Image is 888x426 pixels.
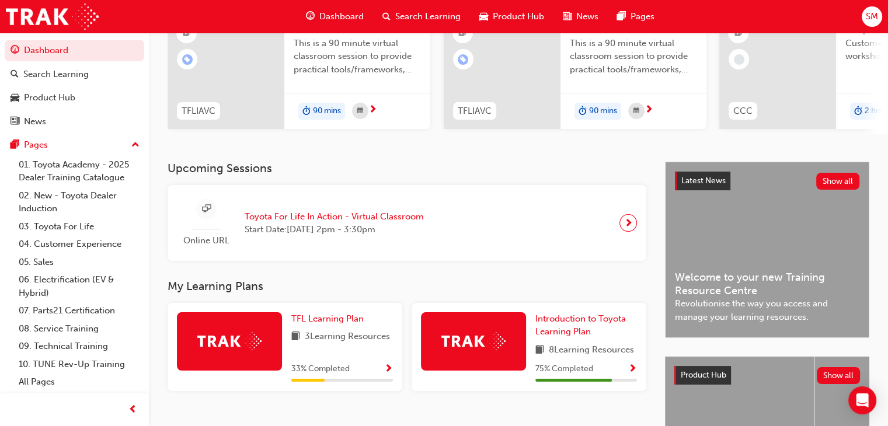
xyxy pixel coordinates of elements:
[563,9,572,24] span: news-icon
[202,202,211,217] span: sessionType_ONLINE_URL-icon
[5,64,144,85] a: Search Learning
[633,104,639,118] span: calendar-icon
[866,10,878,23] span: SM
[5,37,144,134] button: DashboardSearch LearningProduct HubNews
[5,134,144,156] button: Pages
[535,313,626,337] span: Introduction to Toyota Learning Plan
[11,93,19,103] span: car-icon
[297,5,373,29] a: guage-iconDashboard
[854,104,862,119] span: duration-icon
[479,9,488,24] span: car-icon
[675,271,859,297] span: Welcome to your new Training Resource Centre
[182,54,193,65] span: learningRecordVerb_ENROLL-icon
[570,37,697,76] span: This is a 90 minute virtual classroom session to provide practical tools/frameworks, behaviours a...
[848,386,876,414] div: Open Intercom Messenger
[576,10,598,23] span: News
[470,5,553,29] a: car-iconProduct Hub
[382,9,391,24] span: search-icon
[291,362,350,376] span: 33 % Completed
[294,37,421,76] span: This is a 90 minute virtual classroom session to provide practical tools/frameworks, behaviours a...
[631,10,654,23] span: Pages
[817,367,861,384] button: Show all
[128,403,137,417] span: prev-icon
[23,68,89,81] div: Search Learning
[313,104,341,118] span: 90 mins
[458,54,468,65] span: learningRecordVerb_ENROLL-icon
[816,173,860,190] button: Show all
[579,104,587,119] span: duration-icon
[14,373,144,391] a: All Pages
[14,320,144,338] a: 08. Service Training
[553,5,608,29] a: news-iconNews
[177,234,235,247] span: Online URL
[131,138,140,153] span: up-icon
[628,364,637,375] span: Show Progress
[14,337,144,355] a: 09. Technical Training
[535,343,544,358] span: book-icon
[665,162,869,338] a: Latest NewsShow allWelcome to your new Training Resource CentreRevolutionise the way you access a...
[302,104,311,119] span: duration-icon
[5,87,144,109] a: Product Hub
[681,176,726,186] span: Latest News
[14,271,144,302] a: 06. Electrification (EV & Hybrid)
[368,105,377,116] span: next-icon
[441,332,506,350] img: Trak
[168,280,646,293] h3: My Learning Plans
[862,6,882,27] button: SM
[11,140,19,151] span: pages-icon
[535,312,637,338] a: Introduction to Toyota Learning Plan
[493,10,544,23] span: Product Hub
[357,104,363,118] span: calendar-icon
[14,187,144,218] a: 02. New - Toyota Dealer Induction
[11,69,19,80] span: search-icon
[168,162,646,175] h3: Upcoming Sessions
[373,5,470,29] a: search-iconSearch Learning
[14,355,144,373] a: 10. TUNE Rev-Up Training
[14,253,144,271] a: 05. Sales
[14,235,144,253] a: 04. Customer Experience
[645,105,653,116] span: next-icon
[617,9,626,24] span: pages-icon
[733,104,753,118] span: CCC
[395,10,461,23] span: Search Learning
[675,297,859,323] span: Revolutionise the way you access and manage your learning resources.
[24,138,48,152] div: Pages
[628,362,637,376] button: Show Progress
[305,330,390,344] span: 3 Learning Resources
[458,26,466,41] span: booktick-icon
[24,115,46,128] div: News
[624,215,633,231] span: next-icon
[14,218,144,236] a: 03. Toyota For Life
[182,104,215,118] span: TFLIAVC
[245,223,424,236] span: Start Date: [DATE] 2pm - 3:30pm
[291,312,368,326] a: TFL Learning Plan
[5,111,144,132] a: News
[458,104,492,118] span: TFLIAVC
[674,366,860,385] a: Product HubShow all
[549,343,634,358] span: 8 Learning Resources
[384,362,393,376] button: Show Progress
[24,91,75,104] div: Product Hub
[384,364,393,375] span: Show Progress
[6,4,99,30] img: Trak
[319,10,364,23] span: Dashboard
[245,210,424,224] span: Toyota For Life In Action - Virtual Classroom
[14,302,144,320] a: 07. Parts21 Certification
[183,26,191,41] span: booktick-icon
[734,54,744,65] span: learningRecordVerb_NONE-icon
[291,313,364,324] span: TFL Learning Plan
[291,330,300,344] span: book-icon
[197,332,262,350] img: Trak
[306,9,315,24] span: guage-icon
[5,40,144,61] a: Dashboard
[734,26,743,41] span: booktick-icon
[14,156,144,187] a: 01. Toyota Academy - 2025 Dealer Training Catalogue
[11,117,19,127] span: news-icon
[681,370,726,380] span: Product Hub
[535,362,593,376] span: 75 % Completed
[177,194,637,252] a: Online URLToyota For Life In Action - Virtual ClassroomStart Date:[DATE] 2pm - 3:30pm
[865,104,882,118] span: 2 hrs
[589,104,617,118] span: 90 mins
